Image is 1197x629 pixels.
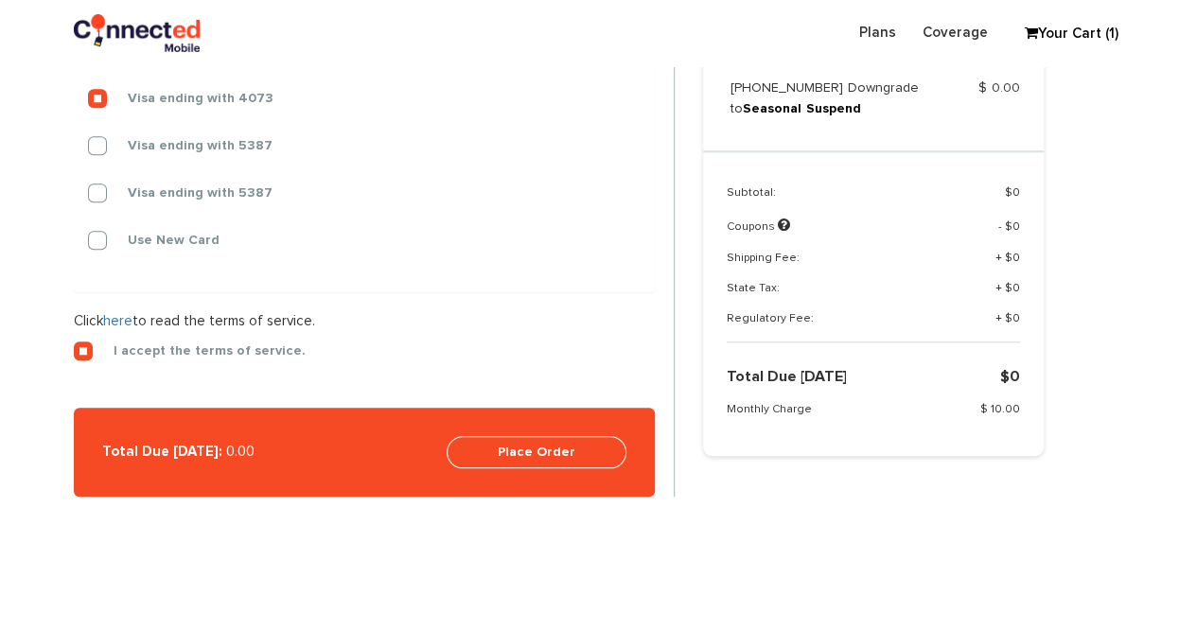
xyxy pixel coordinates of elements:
td: Shipping Fee: [727,251,956,281]
a: Your Cart (1) [1015,20,1110,48]
td: + $ [955,282,1019,312]
a: Plans [846,14,909,51]
iframe: Chat Widget [1102,538,1197,629]
label: Visa ending with 5387 [99,137,273,154]
span: 0 [1012,222,1020,234]
label: Visa ending with 5387 [99,184,273,201]
span: 0 [1012,284,1020,295]
span: Click to read the terms of service. [74,314,315,328]
a: Seasonal Suspend [743,103,861,116]
td: Regulatory Fee: [727,312,956,343]
strong: Total Due [DATE]: [102,445,222,459]
span: 0 [1012,188,1020,200]
button: Place Order [447,436,626,468]
label: Visa ending with 4073 [99,90,273,107]
a: here [103,314,132,328]
td: $ [955,186,1019,217]
strong: Total Due [DATE] [727,370,847,385]
label: I accept the terms of service. [85,342,306,359]
td: - $ [955,217,1019,251]
a: Coverage [909,14,1001,51]
span: 0 [1012,253,1020,264]
td: $ 0.00 [925,79,1020,128]
strong: $ [1000,370,1020,385]
td: + $ [955,251,1019,281]
span: 0.00 [226,445,255,459]
span: 0 [1010,370,1020,385]
label: Use New Card [99,232,220,249]
td: $ 10.00 [946,403,1019,433]
td: Subtotal: [727,186,956,217]
td: State Tax: [727,282,956,312]
td: Coupons [727,217,956,251]
span: 0 [1012,314,1020,325]
td: + $ [955,312,1019,343]
td: [PHONE_NUMBER] Downgrade to [731,79,925,128]
td: Monthly Charge [727,403,947,433]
